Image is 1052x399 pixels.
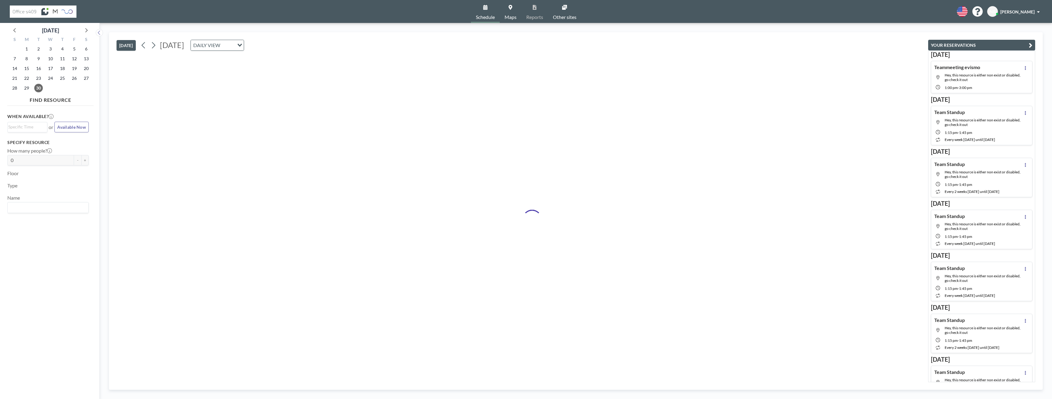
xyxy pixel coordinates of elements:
[7,148,52,154] label: How many people?
[1000,9,1035,14] span: [PERSON_NAME]
[9,36,21,44] div: S
[945,130,958,135] span: 1:15 PM
[505,15,517,20] span: Maps
[80,36,92,44] div: S
[934,369,965,375] h4: Team Standup
[81,155,89,165] button: +
[82,45,91,53] span: Saturday, September 6, 2025
[46,45,55,53] span: Wednesday, September 3, 2025
[82,54,91,63] span: Saturday, September 13, 2025
[34,84,43,92] span: Tuesday, September 30, 2025
[22,54,31,63] span: Monday, September 8, 2025
[68,36,80,44] div: F
[945,378,1021,387] span: Hey, this resource is either non exist or disabled, go check it out
[931,304,1032,311] h3: [DATE]
[931,51,1032,58] h3: [DATE]
[57,124,86,130] span: Available Now
[934,64,980,70] h4: Teammeeting evismo
[7,183,17,189] label: Type
[990,9,996,14] span: NB
[945,85,958,90] span: 1:00 PM
[46,54,55,63] span: Wednesday, September 10, 2025
[222,41,234,49] input: Search for option
[945,189,999,194] span: every 2 weeks [DATE] until [DATE]
[46,64,55,73] span: Wednesday, September 17, 2025
[58,74,67,83] span: Thursday, September 25, 2025
[945,326,1021,335] span: Hey, this resource is either non exist or disabled, go check it out
[958,234,959,239] span: -
[10,54,19,63] span: Sunday, September 7, 2025
[945,137,995,142] span: every week [DATE] until [DATE]
[8,202,88,213] div: Search for option
[8,204,85,212] input: Search for option
[82,74,91,83] span: Saturday, September 27, 2025
[958,182,959,187] span: -
[945,118,1021,127] span: Hey, this resource is either non exist or disabled, go check it out
[10,64,19,73] span: Sunday, September 14, 2025
[945,241,995,246] span: every week [DATE] until [DATE]
[33,36,45,44] div: T
[58,45,67,53] span: Thursday, September 4, 2025
[476,15,495,20] span: Schedule
[945,182,958,187] span: 1:15 PM
[945,222,1021,231] span: Hey, this resource is either non exist or disabled, go check it out
[22,45,31,53] span: Monday, September 1, 2025
[958,130,959,135] span: -
[117,40,136,51] button: [DATE]
[34,74,43,83] span: Tuesday, September 23, 2025
[191,40,244,50] div: Search for option
[45,36,57,44] div: W
[192,41,221,49] span: DAILY VIEW
[959,85,972,90] span: 3:00 PM
[553,15,576,20] span: Other sites
[46,74,55,83] span: Wednesday, September 24, 2025
[945,234,958,239] span: 1:15 PM
[959,338,972,343] span: 1:45 PM
[945,338,958,343] span: 1:15 PM
[34,54,43,63] span: Tuesday, September 9, 2025
[959,286,972,291] span: 1:45 PM
[70,54,79,63] span: Friday, September 12, 2025
[22,84,31,92] span: Monday, September 29, 2025
[959,234,972,239] span: 1:45 PM
[70,45,79,53] span: Friday, September 5, 2025
[958,85,959,90] span: -
[10,74,19,83] span: Sunday, September 21, 2025
[22,74,31,83] span: Monday, September 22, 2025
[7,195,20,201] label: Name
[931,200,1032,207] h3: [DATE]
[42,26,59,35] div: [DATE]
[8,124,44,130] input: Search for option
[934,161,965,167] h4: Team Standup
[34,45,43,53] span: Tuesday, September 2, 2025
[58,64,67,73] span: Thursday, September 18, 2025
[945,73,1021,82] span: Hey, this resource is either non exist or disabled, go check it out
[34,64,43,73] span: Tuesday, September 16, 2025
[10,84,19,92] span: Sunday, September 28, 2025
[945,345,999,350] span: every 2 weeks [DATE] until [DATE]
[49,124,53,130] span: or
[928,40,1035,50] button: YOUR RESERVATIONS
[959,182,972,187] span: 1:45 PM
[934,109,965,115] h4: Team Standup
[10,6,76,18] img: organization-logo
[931,356,1032,363] h3: [DATE]
[934,213,965,219] h4: Team Standup
[54,122,89,132] button: Available Now
[958,338,959,343] span: -
[74,155,81,165] button: -
[22,64,31,73] span: Monday, September 15, 2025
[931,96,1032,103] h3: [DATE]
[7,170,19,176] label: Floor
[945,170,1021,179] span: Hey, this resource is either non exist or disabled, go check it out
[70,64,79,73] span: Friday, September 19, 2025
[931,148,1032,155] h3: [DATE]
[82,64,91,73] span: Saturday, September 20, 2025
[945,274,1021,283] span: Hey, this resource is either non exist or disabled, go check it out
[8,122,47,131] div: Search for option
[931,252,1032,259] h3: [DATE]
[959,130,972,135] span: 1:45 PM
[21,36,33,44] div: M
[945,286,958,291] span: 1:15 PM
[58,54,67,63] span: Thursday, September 11, 2025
